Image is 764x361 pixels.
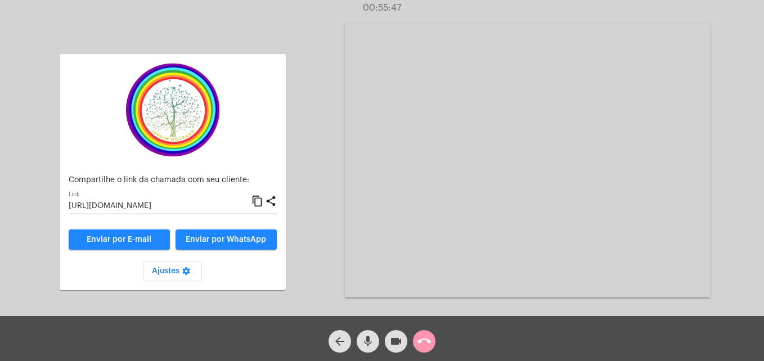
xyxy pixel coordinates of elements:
mat-icon: content_copy [251,195,263,208]
span: Enviar por E-mail [87,236,151,243]
button: Enviar por WhatsApp [176,229,277,250]
mat-icon: videocam [389,335,403,348]
mat-icon: mic [361,335,375,348]
a: Enviar por E-mail [69,229,170,250]
mat-icon: share [265,195,277,208]
span: 00:55:47 [363,3,401,12]
mat-icon: call_end [417,335,431,348]
span: Enviar por WhatsApp [186,236,266,243]
mat-icon: settings [179,267,193,280]
p: Compartilhe o link da chamada com seu cliente: [69,176,277,184]
span: Ajustes [152,267,193,275]
button: Ajustes [143,261,202,281]
mat-icon: arrow_back [333,335,347,348]
img: c337f8d0-2252-6d55-8527-ab50248c0d14.png [116,63,229,157]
